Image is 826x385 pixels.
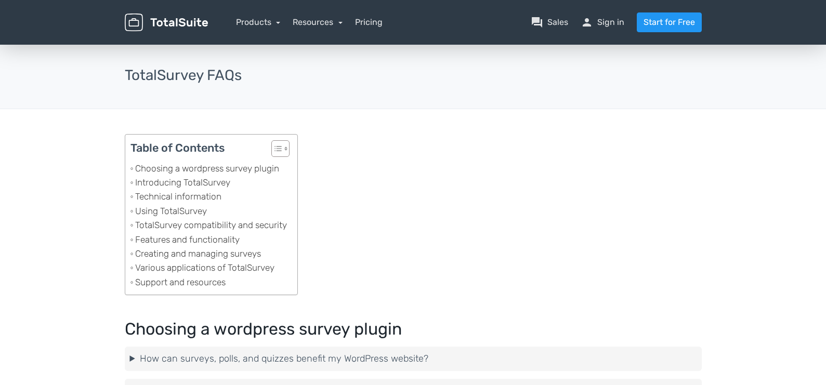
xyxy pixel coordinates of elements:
a: personSign in [581,16,624,29]
h2: Choosing a wordpress survey plugin [125,320,702,338]
a: Resources [293,17,343,27]
a: Introducing TotalSurvey [130,176,230,190]
a: TotalSurvey compatibility and security [130,218,287,232]
a: Start for Free [637,12,702,32]
img: TotalSuite for WordPress [125,14,208,32]
a: Support and resources [130,275,226,289]
span: person [581,16,593,29]
a: Technical information [130,190,221,204]
a: Choosing a wordpress survey plugin [130,162,279,176]
a: Various applications of TotalSurvey [130,261,274,275]
a: Creating and managing surveys [130,247,261,261]
h3: TotalSurvey FAQs [125,68,702,84]
a: Using TotalSurvey [130,204,207,218]
span: question_answer [531,16,543,29]
a: Toggle Table of Content [264,140,287,162]
a: Features and functionality [130,233,240,247]
a: question_answerSales [531,16,568,29]
summary: How can surveys, polls, and quizzes benefit my WordPress website? [130,352,697,366]
a: Pricing [355,16,383,29]
a: Products [236,17,281,27]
